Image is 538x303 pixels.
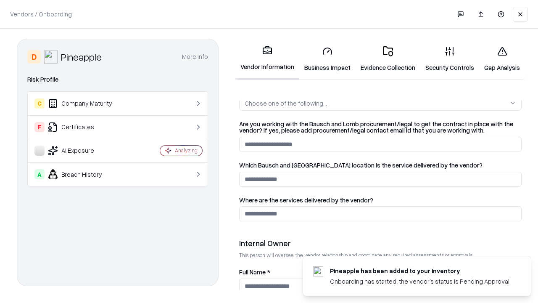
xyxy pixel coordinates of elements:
[239,269,522,275] label: Full Name *
[239,197,522,203] label: Where are the services delivered by the vendor?
[34,98,45,109] div: C
[239,162,522,168] label: Which Bausch and [GEOGRAPHIC_DATA] location is the service delivered by the vendor?
[44,50,58,64] img: Pineapple
[34,98,135,109] div: Company Maturity
[299,40,356,79] a: Business Impact
[239,238,522,248] div: Internal Owner
[245,99,327,108] div: Choose one of the following...
[34,169,45,179] div: A
[239,121,522,133] label: Are you working with the Bausch and Lomb procurement/legal to get the contract in place with the ...
[182,49,208,64] button: More info
[313,266,323,276] img: pineappleenergy.com
[61,50,102,64] div: Pineapple
[34,169,135,179] div: Breach History
[356,40,420,79] a: Evidence Collection
[34,122,135,132] div: Certificates
[235,39,299,80] a: Vendor Information
[10,10,72,19] p: Vendors / Onboarding
[330,266,511,275] div: Pineapple has been added to your inventory
[27,74,208,85] div: Risk Profile
[239,252,522,259] p: This person will oversee the vendor relationship and coordinate any required assessments or appro...
[175,147,198,154] div: Analyzing
[34,146,135,156] div: AI Exposure
[27,50,41,64] div: D
[479,40,525,79] a: Gap Analysis
[420,40,479,79] a: Security Controls
[34,122,45,132] div: F
[239,96,522,111] button: Choose one of the following...
[330,277,511,286] div: Onboarding has started, the vendor's status is Pending Approval.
